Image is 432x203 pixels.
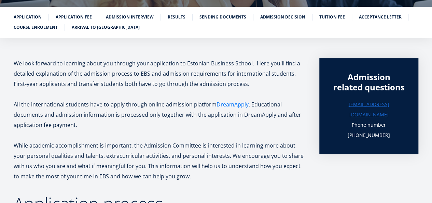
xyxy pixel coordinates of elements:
[14,24,58,31] a: Course enrolment
[168,14,185,21] a: Results
[333,120,405,140] p: Phone number [PHONE_NUMBER]
[14,140,306,181] p: While academic accomplishment is important, the Admission Committee is interested in learning mor...
[72,24,140,31] a: Arrival to [GEOGRAPHIC_DATA]
[217,99,249,110] a: DreamApply
[333,72,405,92] div: Admission related questions
[56,14,92,21] a: Application fee
[199,14,246,21] a: Sending documents
[14,99,306,130] p: All the international students have to apply through online admission platform . Educational docu...
[260,14,305,21] a: Admission decision
[319,14,345,21] a: Tuition fee
[106,14,154,21] a: Admission interview
[14,14,42,21] a: Application
[333,99,405,120] a: [EMAIL_ADDRESS][DOMAIN_NAME]
[359,14,402,21] a: Acceptance letter
[14,58,306,89] p: We look forward to learning about you through your application to Estonian Business School. Here ...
